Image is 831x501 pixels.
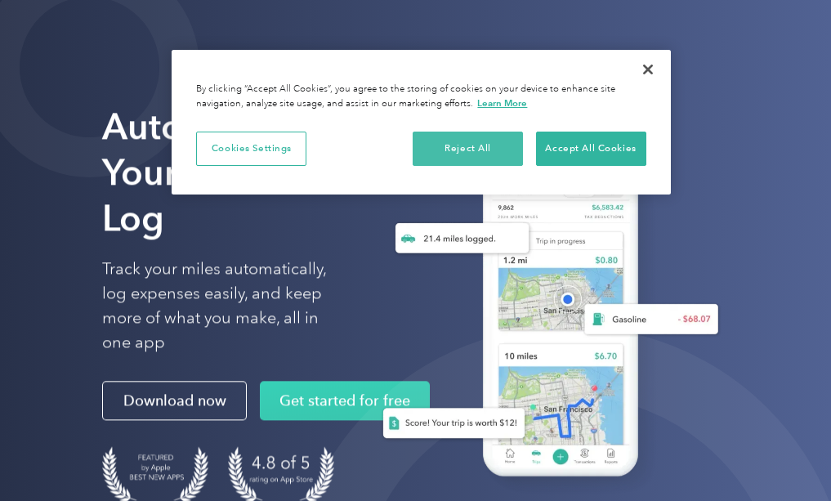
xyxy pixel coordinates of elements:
[260,382,430,421] a: Get started for free
[172,50,670,195] div: Privacy
[196,132,306,166] button: Cookies Settings
[196,83,646,111] div: By clicking “Accept All Cookies”, you agree to the storing of cookies on your device to enhance s...
[477,97,527,109] a: More information about your privacy, opens in a new tab
[630,51,666,87] button: Close
[172,50,670,195] div: Cookie banner
[360,147,730,498] img: Everlance, mileage tracker app, expense tracking app
[413,132,523,166] button: Reject All
[102,105,322,239] strong: Automate Your Mileage Log
[102,382,247,421] a: Download now
[536,132,646,166] button: Accept All Cookies
[102,257,334,356] p: Track your miles automatically, log expenses easily, and keep more of what you make, all in one app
